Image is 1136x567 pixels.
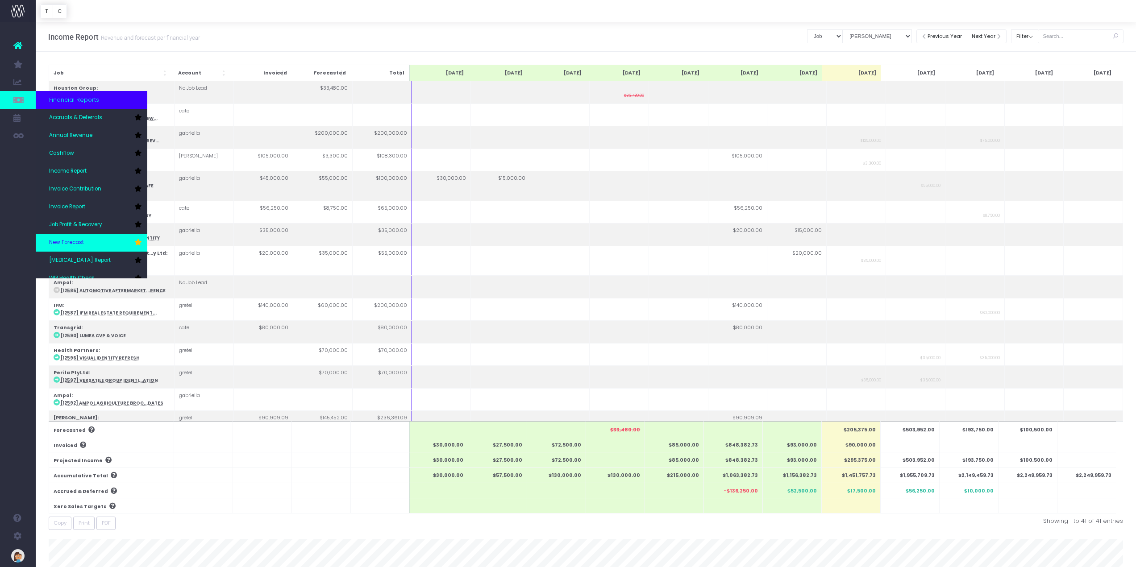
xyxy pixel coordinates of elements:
strong: Perifa PtyLtd [54,369,89,376]
span: Cashflow [49,149,74,157]
td: $200,000.00 [293,126,352,149]
th: $193,750.00 [940,452,999,468]
strong: Ampol [54,392,71,399]
td: : [49,321,175,343]
span: [DATE] [858,70,876,77]
td: $55,000.00 [293,171,352,201]
th: $1,063,382.73 [704,468,763,483]
small: $33,480.00 [624,91,644,98]
span: Projected Income [54,457,103,464]
span: Income Report [49,167,87,175]
td: $20,000.00 [767,246,827,276]
td: $70,000.00 [352,366,412,388]
strong: IFM [54,302,63,309]
th: $1,156,382.73 [763,468,822,483]
span: Print [79,519,90,527]
span: Financial Reports [49,95,99,104]
td: $90,909.09 [234,411,293,433]
td: $90,909.09 [708,411,767,433]
th: $72,500.00 [527,437,586,452]
a: Cashflow [36,145,147,162]
th: Nov 25: Activate to sort [999,65,1057,81]
a: Invoice Report [36,198,147,216]
td: $70,000.00 [293,343,352,365]
th: Jun 25: Activate to sort [704,65,763,81]
th: Invoiced: Activate to sort [233,65,291,81]
th: $848,382.73 [704,437,763,452]
button: Print [73,517,95,530]
th: $93,000.00 [763,452,822,468]
span: -$136,250.00 [724,488,758,495]
span: [DATE] [682,70,699,77]
th: $2,249,959.73 [999,468,1057,483]
th: $848,382.73 [704,452,763,468]
td: $80,000.00 [352,321,412,343]
small: $35,000.00 [920,376,940,383]
td: : [49,411,175,433]
td: : [49,366,175,388]
small: $125,000.00 [861,137,881,143]
th: Mar 25: Activate to sort [527,65,586,81]
td: $55,000.00 [352,246,412,276]
td: $56,250.00 [708,201,767,223]
strong: Ampol [54,279,71,286]
th: $1,955,709.73 [881,468,940,483]
small: $35,000.00 [920,354,940,360]
span: Job [54,70,64,77]
td: $70,000.00 [352,343,412,365]
span: Total [389,70,404,77]
th: $100,500.00 [999,452,1057,468]
button: T [40,4,53,18]
span: $56,250.00 [906,488,935,495]
td: $35,000.00 [352,223,412,246]
span: Xero Sales Targets [54,503,107,510]
td: $15,000.00 [767,223,827,246]
td: $140,000.00 [234,298,293,320]
span: Invoice Contribution [49,185,101,193]
td: $105,000.00 [234,149,293,171]
th: Forecasted: Activate to sort [291,65,350,81]
th: $215,000.00 [645,468,704,483]
th: $130,000.00 [527,468,586,483]
th: $193,750.00 [940,422,999,437]
th: Job: Activate to sort [49,65,174,81]
th: $90,000.00 [822,437,881,452]
th: Oct 25: Activate to sort [940,65,999,81]
button: Copy [49,517,72,530]
small: $35,000.00 [861,376,881,383]
small: $75,000.00 [980,137,1000,143]
th: $2,149,459.73 [940,468,999,483]
span: [DATE] [917,70,935,77]
th: $33,480.00 [586,422,645,437]
span: [DATE] [623,70,641,77]
td: : [49,276,175,298]
td: $60,000.00 [293,298,352,320]
th: $27,500.00 [468,452,527,468]
span: Accumulative Total [54,472,108,480]
th: Jul 25: Activate to sort [763,65,822,81]
abbr: [12575] Macquarie Private Bank Narrative, CVP and Identity [61,235,160,241]
small: $60,000.00 [980,309,1000,315]
td: : [49,388,175,410]
abbr: [12590] Lumea CVP & Voice [61,333,126,339]
td: gabriella [175,246,234,276]
th: Total: Activate to sort [350,65,409,81]
strong: Houston Group [54,85,96,91]
a: WIP Health Check [36,269,147,287]
span: Forecasted [314,70,346,77]
th: Jan 25: Activate to sort [409,65,468,81]
th: $503,952.00 [881,422,940,437]
small: $3,300.00 [863,159,881,166]
a: Annual Revenue [36,127,147,145]
td: gabriella [175,388,234,410]
th: $85,000.00 [645,437,704,452]
td: No Job Lead [175,81,234,103]
span: Invoiced [263,70,287,77]
td: $80,000.00 [234,321,293,343]
td: $140,000.00 [708,298,767,320]
th: Dec 25: Activate to sort [1057,65,1116,81]
td: : [49,343,175,365]
small: Revenue and forecast per financial year [99,33,200,41]
td: No Job Lead [175,276,234,298]
td: gabriella [175,223,234,246]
